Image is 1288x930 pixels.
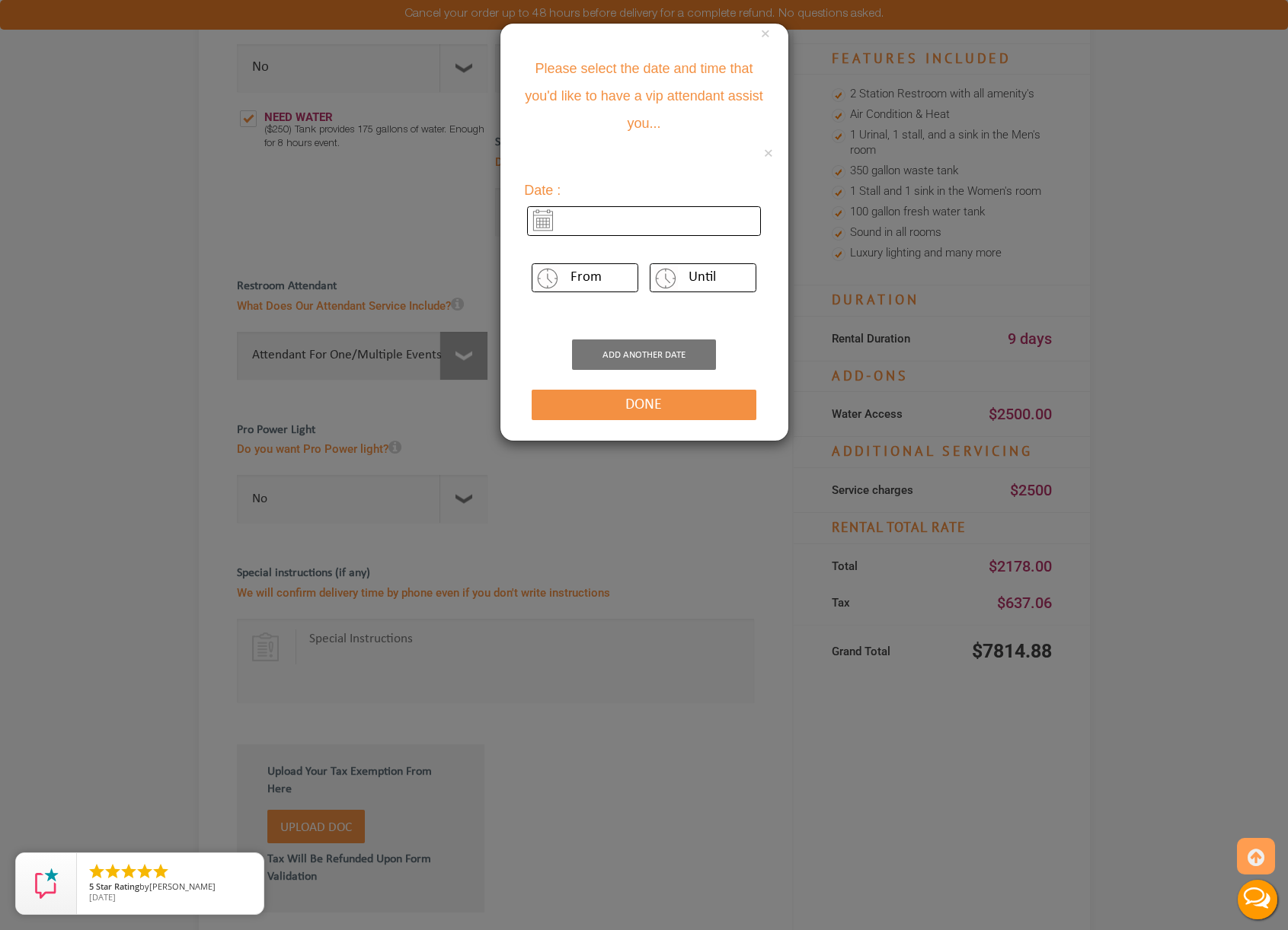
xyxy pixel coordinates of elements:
span: [PERSON_NAME] [149,881,216,892]
span: Star Rating [96,881,139,892]
span: 5 [89,881,94,892]
button: Live Chat [1227,869,1288,930]
p: Please select the date and time that you'd like to have a vip attendant assist you... [518,55,770,137]
li:  [88,862,106,881]
li:  [136,862,154,881]
li:  [104,862,122,881]
li:  [152,862,170,881]
div: Date : [524,181,777,201]
li:  [120,862,138,881]
span: by [89,882,251,893]
span: [DATE] [89,891,116,903]
button: × [764,147,773,162]
button: add another date [572,339,716,370]
button: × [761,27,770,43]
img: Review Rating [31,868,62,899]
button: Done [532,390,756,420]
